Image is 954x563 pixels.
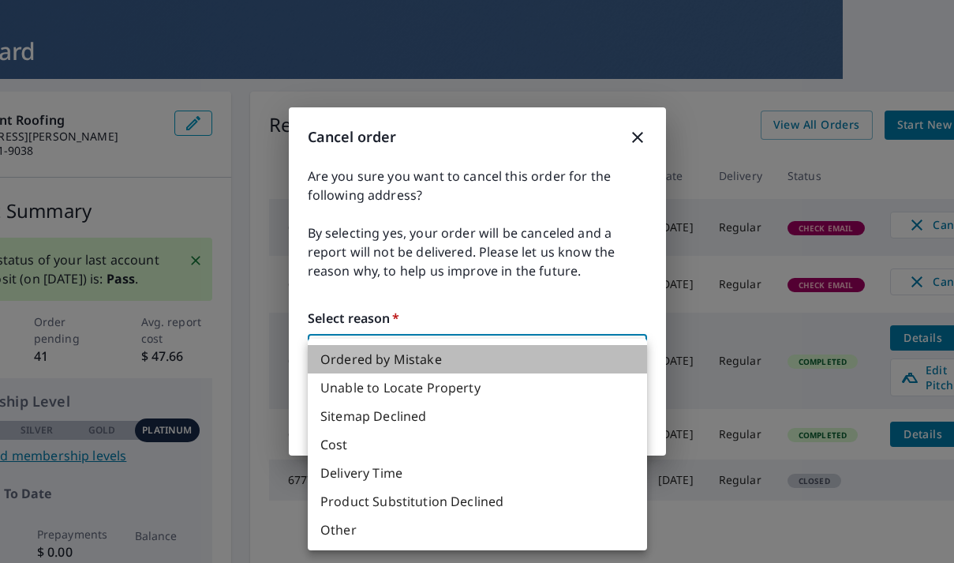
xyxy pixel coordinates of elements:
li: Other [308,516,647,544]
li: Sitemap Declined [308,402,647,430]
li: Ordered by Mistake [308,345,647,373]
li: Unable to Locate Property [308,373,647,402]
li: Delivery Time [308,459,647,487]
li: Product Substitution Declined [308,487,647,516]
li: Cost [308,430,647,459]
